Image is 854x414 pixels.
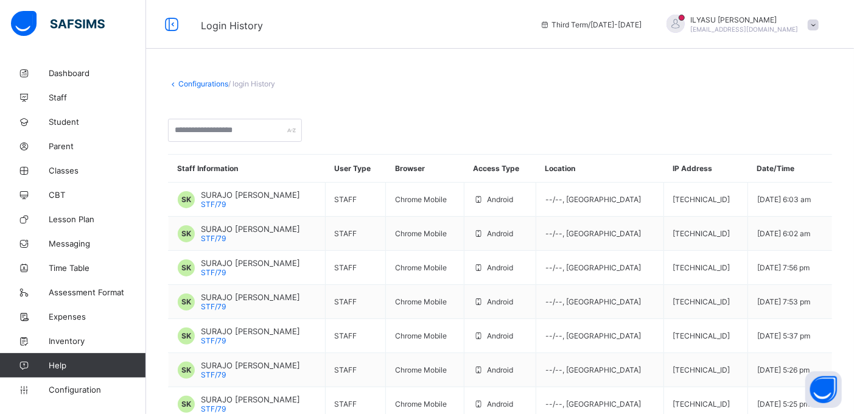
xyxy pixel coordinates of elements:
[757,331,810,340] span: [DATE] 5:37 pm
[540,20,642,29] span: session/term information
[487,263,513,272] span: Android
[673,195,730,204] span: [TECHNICAL_ID]
[201,292,300,302] span: SURAJO [PERSON_NAME]
[395,229,447,238] span: Chrome Mobile
[673,263,730,272] span: [TECHNICAL_ID]
[757,195,811,204] span: [DATE] 6:03 am
[395,263,447,272] span: Chrome Mobile
[49,385,145,395] span: Configuration
[201,190,300,200] span: SURAJO [PERSON_NAME]
[691,26,799,33] span: [EMAIL_ADDRESS][DOMAIN_NAME]
[228,79,275,88] span: / login History
[545,229,641,238] span: --/-- , [GEOGRAPHIC_DATA]
[201,224,300,234] span: SURAJO [PERSON_NAME]
[335,365,357,374] span: STAFF
[487,195,513,204] span: Android
[757,297,810,306] span: [DATE] 7:53 pm
[487,399,513,409] span: Android
[49,117,146,127] span: Student
[673,331,730,340] span: [TECHNICAL_ID]
[748,155,832,183] th: Date/Time
[805,371,842,408] button: Open asap
[663,155,748,183] th: IP Address
[654,15,825,35] div: ILYASUIBRAHIM
[335,229,357,238] span: STAFF
[201,200,226,209] span: STF/79
[201,19,263,32] span: Login History
[545,297,641,306] span: --/-- , [GEOGRAPHIC_DATA]
[201,370,226,379] span: STF/79
[49,360,145,370] span: Help
[335,263,357,272] span: STAFF
[201,360,300,370] span: SURAJO [PERSON_NAME]
[201,404,226,413] span: STF/79
[545,331,641,340] span: --/-- , [GEOGRAPHIC_DATA]
[545,195,641,204] span: --/-- , [GEOGRAPHIC_DATA]
[49,336,146,346] span: Inventory
[487,229,513,238] span: Android
[201,268,226,277] span: STF/79
[335,331,357,340] span: STAFF
[757,263,810,272] span: [DATE] 7:56 pm
[181,297,191,306] span: SK
[757,365,810,374] span: [DATE] 5:26 pm
[335,195,357,204] span: STAFF
[201,234,226,243] span: STF/79
[395,399,447,409] span: Chrome Mobile
[49,93,146,102] span: Staff
[487,331,513,340] span: Android
[545,263,641,272] span: --/-- , [GEOGRAPHIC_DATA]
[49,68,146,78] span: Dashboard
[49,312,146,321] span: Expenses
[673,399,730,409] span: [TECHNICAL_ID]
[691,15,799,24] span: ILYASU [PERSON_NAME]
[49,190,146,200] span: CBT
[487,297,513,306] span: Android
[673,229,730,238] span: [TECHNICAL_ID]
[181,229,191,238] span: SK
[757,229,810,238] span: [DATE] 6:02 am
[49,287,146,297] span: Assessment Format
[386,155,464,183] th: Browser
[181,195,191,204] span: SK
[181,331,191,340] span: SK
[49,141,146,151] span: Parent
[325,155,386,183] th: User Type
[49,214,146,224] span: Lesson Plan
[335,399,357,409] span: STAFF
[487,365,513,374] span: Android
[181,263,191,272] span: SK
[201,326,300,336] span: SURAJO [PERSON_NAME]
[181,365,191,374] span: SK
[201,336,226,345] span: STF/79
[464,155,536,183] th: Access Type
[201,302,226,311] span: STF/79
[757,399,810,409] span: [DATE] 5:25 pm
[335,297,357,306] span: STAFF
[395,195,447,204] span: Chrome Mobile
[536,155,663,183] th: Location
[181,399,191,409] span: SK
[201,395,300,404] span: SURAJO [PERSON_NAME]
[201,258,300,268] span: SURAJO [PERSON_NAME]
[395,365,447,374] span: Chrome Mobile
[169,155,326,183] th: Staff Information
[11,11,105,37] img: safsims
[545,399,641,409] span: --/-- , [GEOGRAPHIC_DATA]
[395,297,447,306] span: Chrome Mobile
[673,365,730,374] span: [TECHNICAL_ID]
[49,263,146,273] span: Time Table
[178,79,228,88] a: Configurations
[395,331,447,340] span: Chrome Mobile
[49,239,146,248] span: Messaging
[673,297,730,306] span: [TECHNICAL_ID]
[545,365,641,374] span: --/-- , [GEOGRAPHIC_DATA]
[49,166,146,175] span: Classes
